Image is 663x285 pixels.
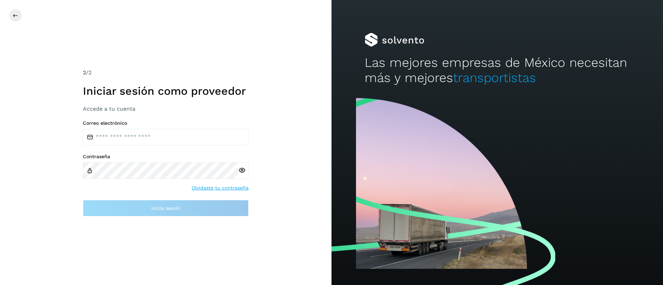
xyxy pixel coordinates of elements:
[83,69,249,77] div: /2
[192,184,249,192] a: Olvidaste tu contraseña
[83,154,249,160] label: Contraseña
[83,105,249,112] h3: Accede a tu cuenta
[83,200,249,216] button: Inicia sesión
[453,70,536,85] span: transportistas
[151,206,181,211] span: Inicia sesión
[83,120,249,126] label: Correo electrónico
[83,69,86,76] span: 2
[365,55,630,86] h2: Las mejores empresas de México necesitan más y mejores
[83,84,249,98] h1: Iniciar sesión como proveedor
